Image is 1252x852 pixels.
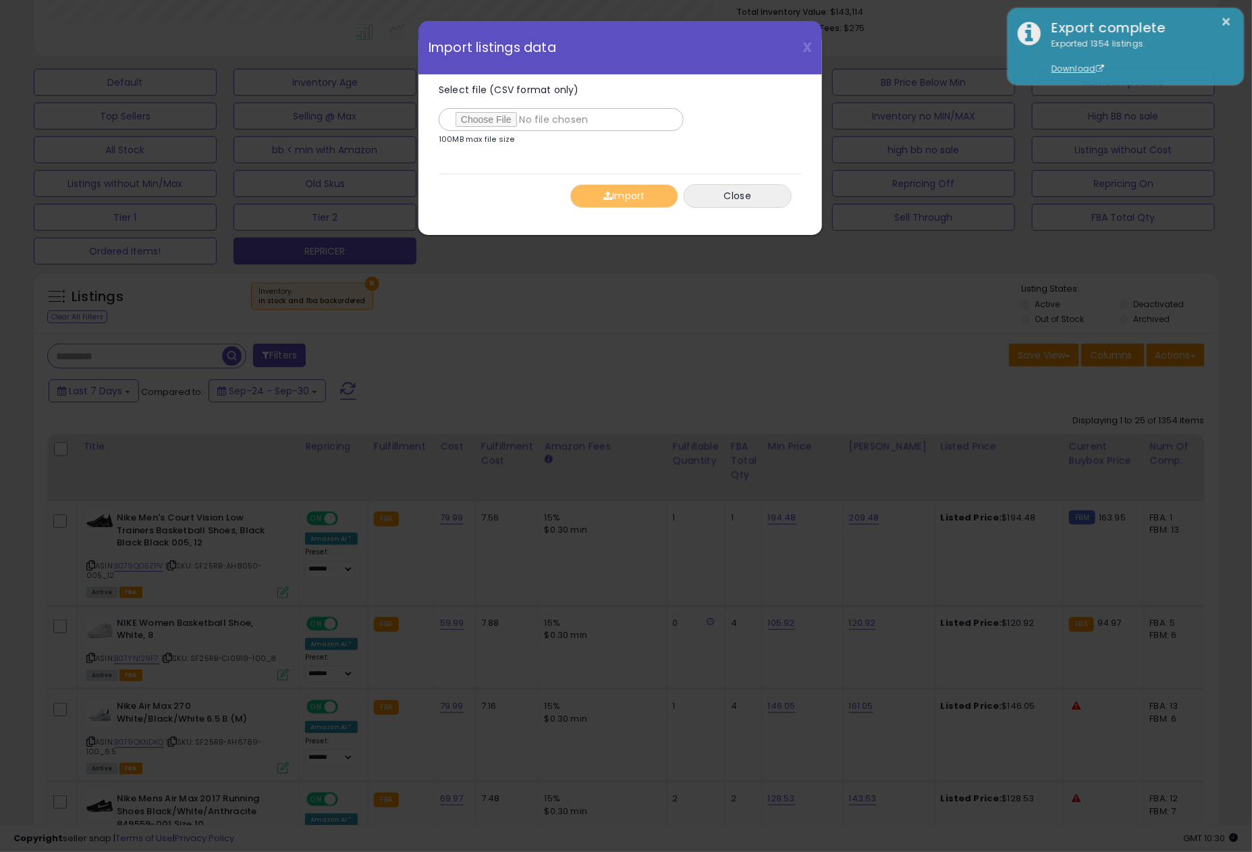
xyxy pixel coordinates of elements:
[429,41,556,54] span: Import listings data
[1041,18,1234,38] div: Export complete
[1052,63,1104,74] a: Download
[439,136,515,143] p: 100MB max file size
[570,184,678,208] button: Import
[1041,38,1234,76] div: Exported 1354 listings.
[802,38,812,57] span: X
[684,184,792,208] button: Close
[1222,14,1232,30] button: ×
[439,83,579,97] span: Select file (CSV format only)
